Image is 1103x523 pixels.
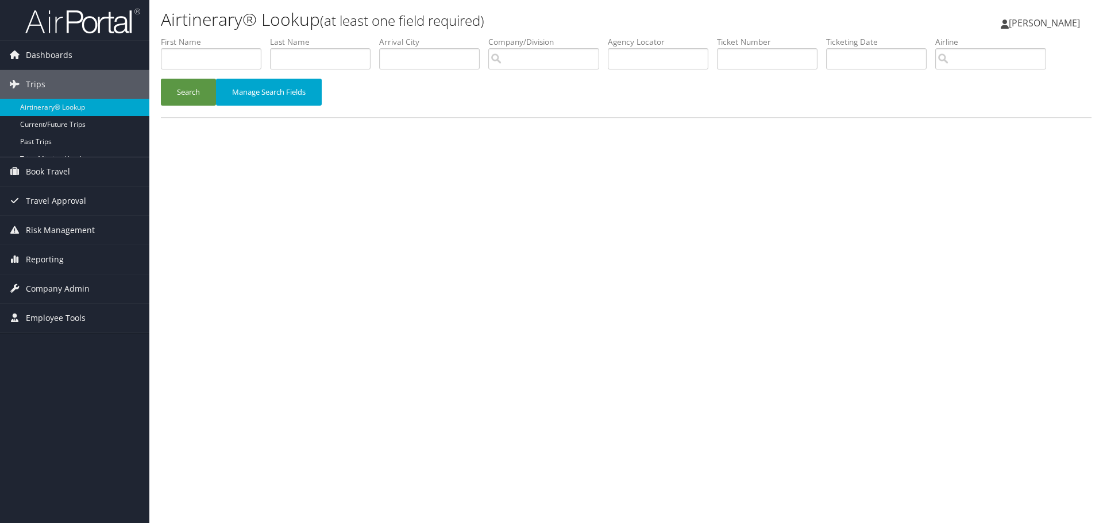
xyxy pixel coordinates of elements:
[488,36,608,48] label: Company/Division
[26,187,86,215] span: Travel Approval
[270,36,379,48] label: Last Name
[26,304,86,332] span: Employee Tools
[216,79,322,106] button: Manage Search Fields
[1009,17,1080,29] span: [PERSON_NAME]
[26,245,64,274] span: Reporting
[717,36,826,48] label: Ticket Number
[1001,6,1092,40] a: [PERSON_NAME]
[161,79,216,106] button: Search
[935,36,1055,48] label: Airline
[26,70,45,99] span: Trips
[379,36,488,48] label: Arrival City
[25,7,140,34] img: airportal-logo.png
[26,216,95,245] span: Risk Management
[26,157,70,186] span: Book Travel
[26,41,72,69] span: Dashboards
[320,11,484,30] small: (at least one field required)
[26,274,90,303] span: Company Admin
[608,36,717,48] label: Agency Locator
[161,36,270,48] label: First Name
[161,7,781,32] h1: Airtinerary® Lookup
[826,36,935,48] label: Ticketing Date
